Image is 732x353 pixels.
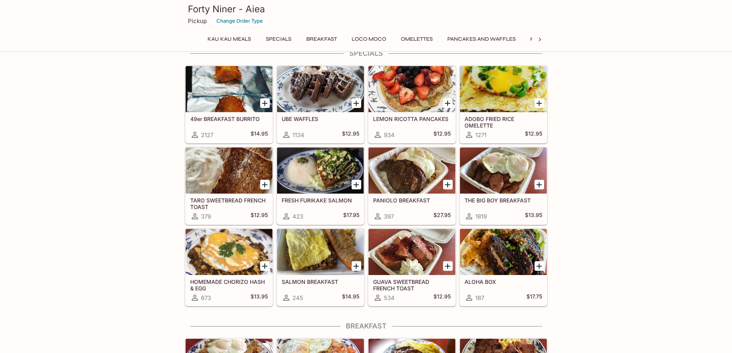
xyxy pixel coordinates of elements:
[342,293,359,302] h5: $14.95
[475,213,487,220] span: 1819
[373,197,451,204] h5: PANIOLO BREAKFAST
[251,130,268,139] h5: $14.95
[201,213,211,220] span: 379
[384,131,395,139] span: 934
[190,197,268,210] h5: TARO SWEETBREAD FRENCH TOAST
[368,147,456,225] a: PANIOLO BREAKFAST397$27.95
[292,131,304,139] span: 1134
[186,229,272,275] div: HOMEMADE CHORIZO HASH & EGG
[460,229,547,275] div: ALOHA BOX
[277,66,364,143] a: UBE WAFFLES1134$12.95
[190,116,268,122] h5: 49er BREAKFAST BURRITO
[352,180,361,189] button: Add FRESH FURIKAKE SALMON
[465,278,542,285] h5: ALOHA BOX
[397,34,437,45] button: Omelettes
[460,229,547,306] a: ALOHA BOX187$17.75
[433,130,451,139] h5: $12.95
[201,294,211,302] span: 673
[261,34,296,45] button: Specials
[443,34,520,45] button: Pancakes and Waffles
[277,229,364,275] div: SALMON BREAKFAST
[282,116,359,122] h5: UBE WAFFLES
[368,66,455,112] div: LEMON RICOTTA PANCAKES
[368,66,456,143] a: LEMON RICOTTA PANCAKES934$12.95
[186,66,272,112] div: 49er BREAKFAST BURRITO
[526,34,621,45] button: Hawaiian Style French Toast
[443,180,453,189] button: Add PANIOLO BREAKFAST
[525,212,542,221] h5: $13.95
[352,261,361,271] button: Add SALMON BREAKFAST
[343,212,359,221] h5: $17.95
[460,66,547,143] a: ADOBO FRIED RICE OMELETTE1271$12.95
[526,293,542,302] h5: $17.75
[525,130,542,139] h5: $12.95
[534,180,544,189] button: Add THE BIG BOY BREAKFAST
[186,147,272,194] div: TARO SWEETBREAD FRENCH TOAST
[277,147,364,225] a: FRESH FURIKAKE SALMON423$17.95
[373,278,451,291] h5: GUAVA SWEETBREAD FRENCH TOAST
[185,66,273,143] a: 49er BREAKFAST BURRITO2127$14.95
[201,131,213,139] span: 2127
[368,229,456,306] a: GUAVA SWEETBREAD FRENCH TOAST534$12.95
[460,147,547,194] div: THE BIG BOY BREAKFAST
[475,131,486,139] span: 1271
[277,66,364,112] div: UBE WAFFLES
[384,213,394,220] span: 397
[282,278,359,285] h5: SALMON BREAKFAST
[433,293,451,302] h5: $12.95
[277,229,364,306] a: SALMON BREAKFAST245$14.95
[465,197,542,204] h5: THE BIG BOY BREAKFAST
[188,3,544,15] h3: Forty Niner - Aiea
[251,212,268,221] h5: $12.95
[373,116,451,122] h5: LEMON RICOTTA PANCAKES
[292,213,303,220] span: 423
[277,147,364,194] div: FRESH FURIKAKE SALMON
[185,229,273,306] a: HOMEMADE CHORIZO HASH & EGG673$13.95
[213,15,266,27] button: Change Order Type
[282,197,359,204] h5: FRESH FURIKAKE SALMON
[188,17,207,25] p: Pickup
[443,98,453,108] button: Add LEMON RICOTTA PANCAKES
[342,130,359,139] h5: $12.95
[443,261,453,271] button: Add GUAVA SWEETBREAD FRENCH TOAST
[185,49,548,58] h4: Specials
[190,278,268,291] h5: HOMEMADE CHORIZO HASH & EGG
[384,294,395,302] span: 534
[203,34,255,45] button: Kau Kau Meals
[260,180,270,189] button: Add TARO SWEETBREAD FRENCH TOAST
[368,229,455,275] div: GUAVA SWEETBREAD FRENCH TOAST
[534,261,544,271] button: Add ALOHA BOX
[352,98,361,108] button: Add UBE WAFFLES
[460,66,547,112] div: ADOBO FRIED RICE OMELETTE
[251,293,268,302] h5: $13.95
[433,212,451,221] h5: $27.95
[465,116,542,128] h5: ADOBO FRIED RICE OMELETTE
[534,98,544,108] button: Add ADOBO FRIED RICE OMELETTE
[460,147,547,225] a: THE BIG BOY BREAKFAST1819$13.95
[368,147,455,194] div: PANIOLO BREAKFAST
[260,98,270,108] button: Add 49er BREAKFAST BURRITO
[302,34,341,45] button: Breakfast
[260,261,270,271] button: Add HOMEMADE CHORIZO HASH & EGG
[347,34,390,45] button: Loco Moco
[292,294,303,302] span: 245
[185,322,548,330] h4: Breakfast
[185,147,273,225] a: TARO SWEETBREAD FRENCH TOAST379$12.95
[475,294,484,302] span: 187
